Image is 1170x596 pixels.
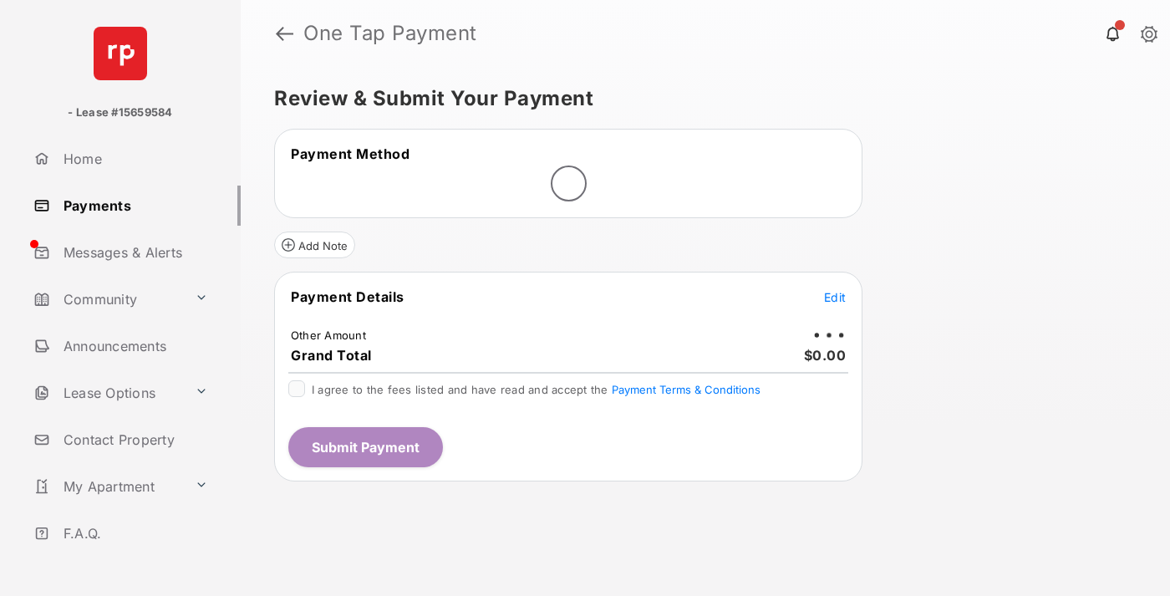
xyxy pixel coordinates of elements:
button: Add Note [274,232,355,258]
button: I agree to the fees listed and have read and accept the [612,383,760,396]
a: Contact Property [27,420,241,460]
span: I agree to the fees listed and have read and accept the [312,383,760,396]
a: My Apartment [27,466,188,507]
a: Community [27,279,188,319]
span: Payment Method [291,145,409,162]
a: Home [27,139,241,179]
button: Edit [824,288,846,305]
td: Other Amount [290,328,367,343]
span: $0.00 [804,347,847,364]
span: Payment Details [291,288,404,305]
strong: One Tap Payment [303,23,477,43]
button: Submit Payment [288,427,443,467]
p: - Lease #15659584 [68,104,172,121]
a: Lease Options [27,373,188,413]
a: Announcements [27,326,241,366]
h5: Review & Submit Your Payment [274,89,1123,109]
img: svg+xml;base64,PHN2ZyB4bWxucz0iaHR0cDovL3d3dy53My5vcmcvMjAwMC9zdmciIHdpZHRoPSI2NCIgaGVpZ2h0PSI2NC... [94,27,147,80]
a: Payments [27,186,241,226]
span: Grand Total [291,347,372,364]
span: Edit [824,290,846,304]
a: Messages & Alerts [27,232,241,273]
a: F.A.Q. [27,513,241,553]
